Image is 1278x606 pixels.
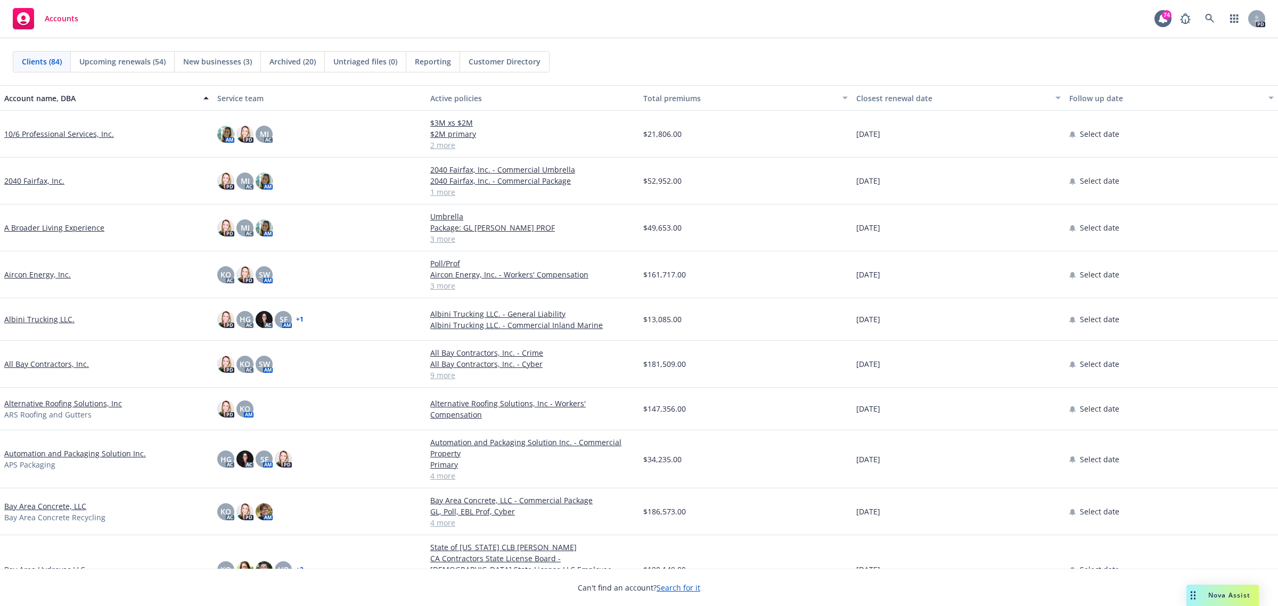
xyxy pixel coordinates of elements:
[1080,128,1119,140] span: Select date
[4,409,92,420] span: ARS Roofing and Gutters
[856,506,880,517] span: [DATE]
[256,503,273,520] img: photo
[278,564,289,575] span: HB
[430,358,635,370] a: All Bay Contractors, Inc. - Cyber
[430,211,635,222] a: Umbrella
[256,561,273,578] img: photo
[856,358,880,370] span: [DATE]
[856,269,880,280] span: [DATE]
[220,454,232,465] span: HG
[643,314,682,325] span: $13,085.00
[4,398,122,409] a: Alternative Roofing Solutions, Inc
[430,164,635,175] a: 2040 Fairfax, Inc. - Commercial Umbrella
[4,269,71,280] a: Aircon Energy, Inc.
[430,233,635,244] a: 3 more
[4,448,146,459] a: Automation and Packaging Solution Inc.
[1080,403,1119,414] span: Select date
[1080,175,1119,186] span: Select date
[643,506,686,517] span: $186,573.00
[430,506,635,517] a: GL, Poll, EBL Prof, Cyber
[856,175,880,186] span: [DATE]
[430,222,635,233] a: Package: GL [PERSON_NAME] PROF
[856,93,1049,104] div: Closest renewal date
[430,140,635,151] a: 2 more
[256,311,273,328] img: photo
[1080,314,1119,325] span: Select date
[430,553,635,586] a: CA Contractors State License Board - [DEMOGRAPHIC_DATA] State License LLC Employee Worker Bond
[1080,506,1119,517] span: Select date
[430,517,635,528] a: 4 more
[643,93,836,104] div: Total premiums
[430,347,635,358] a: All Bay Contractors, Inc. - Crime
[4,175,64,186] a: 2040 Fairfax, Inc.
[856,454,880,465] span: [DATE]
[430,495,635,506] a: Bay Area Concrete, LLC - Commercial Package
[1065,85,1278,111] button: Follow up date
[430,470,635,481] a: 4 more
[430,280,635,291] a: 3 more
[4,512,105,523] span: Bay Area Concrete Recycling
[1162,10,1171,20] div: 74
[856,314,880,325] span: [DATE]
[9,4,83,34] a: Accounts
[643,222,682,233] span: $49,653.00
[256,173,273,190] img: photo
[296,316,304,323] a: + 1
[469,56,540,67] span: Customer Directory
[1080,358,1119,370] span: Select date
[643,128,682,140] span: $21,806.00
[217,400,234,417] img: photo
[217,311,234,328] img: photo
[430,459,635,470] a: Primary
[4,564,85,575] a: Bay Area Hydrovac LLC
[415,56,451,67] span: Reporting
[1080,564,1119,575] span: Select date
[643,564,686,575] span: $190,149.00
[1186,585,1259,606] button: Nova Assist
[430,117,635,128] a: $3M xs $2M
[236,503,253,520] img: photo
[280,314,288,325] span: SF
[220,564,231,575] span: KO
[1186,585,1200,606] div: Drag to move
[430,258,635,269] a: Poll/Prof
[643,403,686,414] span: $147,356.00
[4,128,114,140] a: 10/6 Professional Services, Inc.
[430,370,635,381] a: 9 more
[643,269,686,280] span: $161,717.00
[236,561,253,578] img: photo
[1199,8,1220,29] a: Search
[220,269,231,280] span: KO
[1175,8,1196,29] a: Report a Bug
[4,501,86,512] a: Bay Area Concrete, LLC
[4,314,75,325] a: Albini Trucking LLC.
[1080,269,1119,280] span: Select date
[1208,591,1250,600] span: Nova Assist
[430,398,635,420] a: Alternative Roofing Solutions, Inc - Workers' Compensation
[256,219,273,236] img: photo
[236,126,253,143] img: photo
[241,222,250,233] span: MJ
[639,85,852,111] button: Total premiums
[430,186,635,198] a: 1 more
[22,56,62,67] span: Clients (84)
[430,269,635,280] a: Aircon Energy, Inc. - Workers' Compensation
[240,314,251,325] span: HG
[260,454,268,465] span: SF
[236,451,253,468] img: photo
[578,582,700,593] span: Can't find an account?
[643,358,686,370] span: $181,509.00
[4,358,89,370] a: All Bay Contractors, Inc.
[430,320,635,331] a: Albini Trucking LLC. - Commercial Inland Marine
[1224,8,1245,29] a: Switch app
[657,583,700,593] a: Search for it
[259,358,270,370] span: SW
[430,93,635,104] div: Active policies
[296,567,304,573] a: + 2
[4,93,197,104] div: Account name, DBA
[220,506,231,517] span: KO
